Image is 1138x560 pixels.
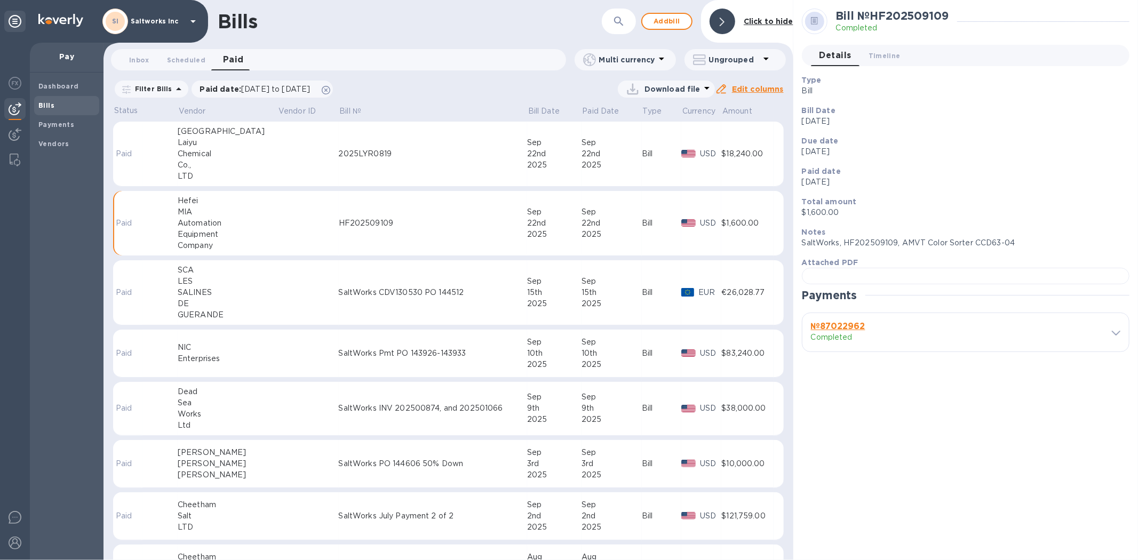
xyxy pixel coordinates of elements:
p: Download file [644,84,701,94]
div: 22nd [582,148,642,159]
img: Logo [38,14,83,27]
b: Due date [802,137,839,145]
div: 2025 [582,414,642,425]
p: [DATE] [802,177,1121,188]
p: Type [643,106,662,117]
p: Bill [802,85,1121,97]
p: Paid [116,148,140,159]
img: USD [681,460,696,467]
div: Automation [178,218,277,229]
div: $18,240.00 [721,148,774,159]
div: Sep [582,499,642,510]
b: Bill Date [802,106,835,115]
b: Type [802,76,822,84]
div: 2025 [582,159,642,171]
p: $1,600.00 [802,207,1121,218]
p: Vendor [179,106,206,117]
span: [DATE] to [DATE] [241,85,310,93]
span: Timeline [869,50,901,61]
b: Total amount [802,197,857,206]
div: Bill [642,148,681,159]
span: Bill № [339,106,375,117]
div: 22nd [582,218,642,229]
div: GUERANDE [178,309,277,321]
b: Bills [38,101,54,109]
p: Completed [836,22,949,34]
p: Status [114,105,142,116]
div: Cheetham [178,499,277,510]
div: 2nd [582,510,642,522]
b: Click to hide [744,17,793,26]
p: Multi currency [599,54,655,65]
div: Sep [582,447,642,458]
img: USD [681,219,696,227]
div: 15th [527,287,582,298]
span: Type [643,106,676,117]
p: USD [700,458,722,469]
div: Sep [582,391,642,403]
div: Sep [582,137,642,148]
img: USD [681,512,696,519]
div: 3rd [527,458,582,469]
div: Bill [642,218,681,229]
div: DE [178,298,277,309]
div: Sep [582,276,642,287]
h2: Bill № HF202509109 [836,9,949,22]
img: USD [681,349,696,357]
span: Amount [722,106,766,117]
p: SaltWorks, HF202509109, AMVT Color Sorter CCD63-04 [802,237,1121,249]
div: 22nd [527,148,582,159]
div: LTD [178,171,277,182]
div: $38,000.00 [721,403,774,414]
div: SCA [178,265,277,276]
div: MIA [178,206,277,218]
div: 2025LYR0819 [339,148,528,159]
span: Scheduled [167,54,205,66]
span: Add bill [651,15,683,28]
u: Edit columns [732,85,784,93]
div: 2025 [582,229,642,240]
div: 2025 [527,159,582,171]
p: Pay [38,51,95,62]
div: Sep [527,499,582,510]
div: 2025 [582,298,642,309]
b: Dashboard [38,82,79,90]
button: Addbill [641,13,693,30]
b: Vendors [38,140,69,148]
div: HF202509109 [339,218,528,229]
div: 2025 [582,522,642,533]
b: Attached PDF [802,258,858,267]
div: $121,759.00 [721,510,774,522]
div: Paid date:[DATE] to [DATE] [192,81,333,98]
div: 2025 [527,469,582,481]
div: 2025 [527,414,582,425]
img: Foreign exchange [9,77,21,90]
p: Paid date : [200,84,316,94]
div: Bill [642,403,681,414]
div: Sep [527,391,582,403]
div: Company [178,240,277,251]
div: Dead [178,386,277,397]
div: LES [178,276,277,287]
h2: Payments [802,289,857,302]
div: 2025 [527,359,582,370]
div: 9th [582,403,642,414]
div: [PERSON_NAME] [178,469,277,481]
div: Sep [527,276,582,287]
p: USD [700,403,722,414]
div: $10,000.00 [721,458,774,469]
div: SaltWorks July Payment 2 of 2 [339,510,528,522]
div: Chemical [178,148,277,159]
div: LTD [178,522,277,533]
p: Paid [116,458,140,469]
span: Details [819,48,851,63]
div: Enterprises [178,353,277,364]
b: Paid date [802,167,841,175]
p: Paid [116,287,140,298]
p: Paid Date [582,106,619,117]
div: Sea [178,397,277,409]
div: 2025 [527,522,582,533]
span: Vendor [179,106,220,117]
div: SaltWorks Pmt PO 143926-143933 [339,348,528,359]
p: Saltworks Inc [131,18,184,25]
